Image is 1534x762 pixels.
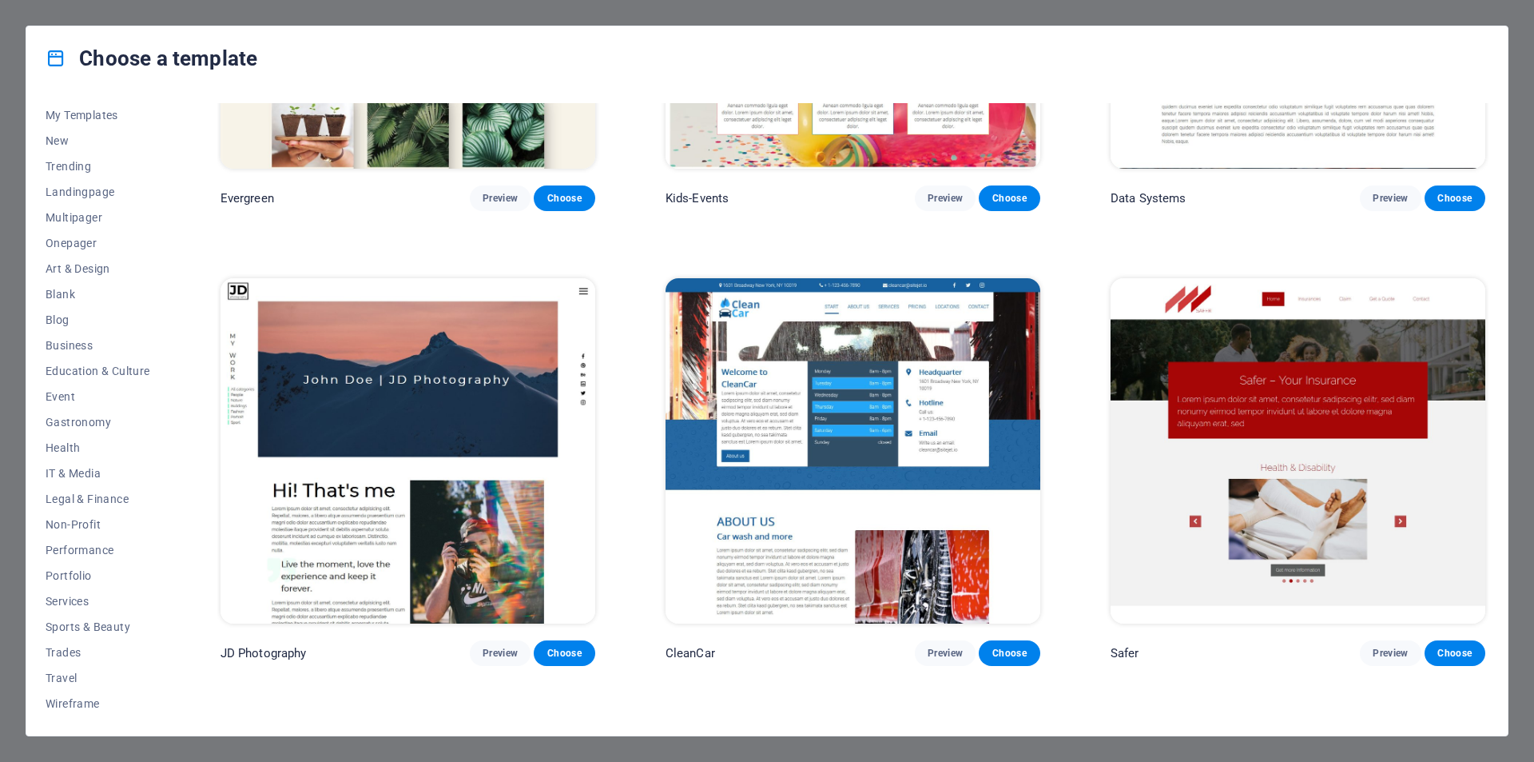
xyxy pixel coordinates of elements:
p: JD Photography [221,645,307,661]
button: Services [46,588,150,614]
span: Preview [1373,192,1408,205]
span: Sports & Beauty [46,620,150,633]
span: Choose [1437,192,1472,205]
button: Event [46,384,150,409]
button: Wireframe [46,691,150,716]
img: Safer [1111,278,1485,624]
button: Blank [46,281,150,307]
span: Preview [928,647,963,660]
button: Gastronomy [46,409,150,435]
span: Onepager [46,237,150,249]
button: Onepager [46,230,150,256]
span: My Templates [46,109,150,122]
button: IT & Media [46,461,150,486]
span: Event [46,390,150,403]
button: Preview [470,186,531,211]
span: Services [46,595,150,608]
span: Choose [546,192,582,205]
button: Education & Culture [46,358,150,384]
img: JD Photography [221,278,595,624]
button: Non-Profit [46,512,150,537]
span: Legal & Finance [46,493,150,505]
span: Preview [928,192,963,205]
button: Trending [46,154,150,179]
span: Wireframe [46,697,150,710]
span: Education & Culture [46,365,150,377]
button: My Templates [46,102,150,128]
button: Preview [915,186,976,211]
span: Choose [1437,647,1472,660]
span: New [46,134,150,147]
button: Choose [979,640,1039,666]
h4: Choose a template [46,46,257,71]
button: Landingpage [46,179,150,205]
span: Landingpage [46,186,150,198]
span: Portfolio [46,569,150,582]
span: Blank [46,288,150,301]
button: Trades [46,640,150,665]
button: Business [46,333,150,358]
span: Art & Design [46,262,150,275]
span: Trending [46,160,150,173]
button: Choose [1425,640,1485,666]
button: Choose [534,640,594,666]
img: CleanCar [666,278,1040,624]
button: Preview [470,640,531,666]
span: Gastronomy [46,416,150,429]
span: Non-Profit [46,518,150,531]
span: Preview [483,647,518,660]
span: Business [46,339,150,352]
button: Travel [46,665,150,691]
button: Blog [46,307,150,333]
span: Choose [992,192,1027,205]
span: Choose [992,647,1027,660]
button: Art & Design [46,256,150,281]
span: Blog [46,313,150,326]
span: Performance [46,544,150,557]
span: Preview [1373,647,1408,660]
span: Travel [46,672,150,684]
button: Choose [534,186,594,211]
button: Sports & Beauty [46,614,150,640]
p: Data Systems [1111,190,1186,206]
span: Trades [46,646,150,659]
span: Choose [546,647,582,660]
button: Legal & Finance [46,486,150,512]
span: Multipager [46,211,150,224]
button: New [46,128,150,154]
button: Preview [915,640,976,666]
button: Performance [46,537,150,563]
p: Safer [1111,645,1139,661]
button: Preview [1360,640,1421,666]
button: Health [46,435,150,461]
span: Health [46,441,150,454]
p: Kids-Events [666,190,729,206]
span: IT & Media [46,467,150,480]
button: Preview [1360,186,1421,211]
button: Multipager [46,205,150,230]
p: Evergreen [221,190,274,206]
p: CleanCar [666,645,715,661]
button: Portfolio [46,563,150,588]
button: Choose [1425,186,1485,211]
span: Preview [483,192,518,205]
button: Choose [979,186,1039,211]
